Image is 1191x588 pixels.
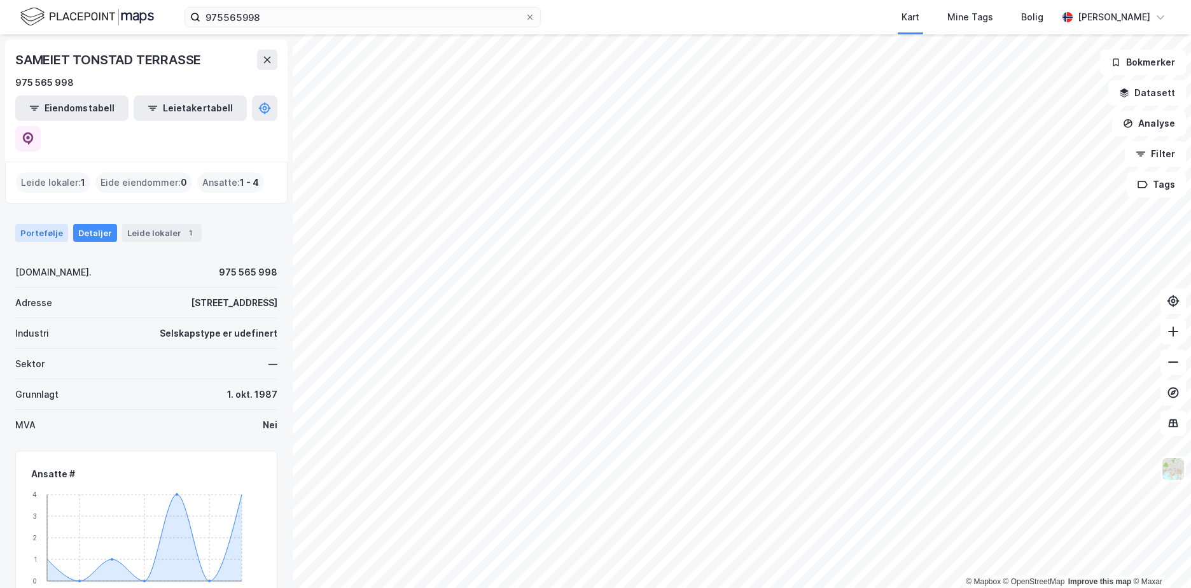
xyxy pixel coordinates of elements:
[34,555,37,563] tspan: 1
[15,265,92,280] div: [DOMAIN_NAME].
[15,50,204,70] div: SAMEIET TONSTAD TERRASSE
[1003,577,1065,586] a: OpenStreetMap
[1127,527,1191,588] iframe: Chat Widget
[32,533,37,541] tspan: 2
[134,95,247,121] button: Leietakertabell
[33,512,37,519] tspan: 3
[1112,111,1186,136] button: Analyse
[15,417,36,433] div: MVA
[160,326,277,341] div: Selskapstype er udefinert
[95,172,192,193] div: Eide eiendommer :
[15,224,68,242] div: Portefølje
[32,577,37,584] tspan: 0
[15,356,45,372] div: Sektor
[1127,527,1191,588] div: Kontrollprogram for chat
[902,10,919,25] div: Kart
[966,577,1001,586] a: Mapbox
[73,224,117,242] div: Detaljer
[122,224,202,242] div: Leide lokaler
[32,490,37,498] tspan: 4
[16,172,90,193] div: Leide lokaler :
[184,227,197,239] div: 1
[15,387,59,402] div: Grunnlagt
[227,387,277,402] div: 1. okt. 1987
[15,95,129,121] button: Eiendomstabell
[15,75,74,90] div: 975 565 998
[191,295,277,311] div: [STREET_ADDRESS]
[268,356,277,372] div: —
[263,417,277,433] div: Nei
[1108,80,1186,106] button: Datasett
[219,265,277,280] div: 975 565 998
[1127,172,1186,197] button: Tags
[1021,10,1043,25] div: Bolig
[1068,577,1131,586] a: Improve this map
[81,175,85,190] span: 1
[200,8,525,27] input: Søk på adresse, matrikkel, gårdeiere, leietakere eller personer
[1078,10,1150,25] div: [PERSON_NAME]
[20,6,154,28] img: logo.f888ab2527a4732fd821a326f86c7f29.svg
[181,175,187,190] span: 0
[947,10,993,25] div: Mine Tags
[1125,141,1186,167] button: Filter
[197,172,264,193] div: Ansatte :
[240,175,259,190] span: 1 - 4
[15,295,52,311] div: Adresse
[1100,50,1186,75] button: Bokmerker
[1161,457,1185,481] img: Z
[15,326,49,341] div: Industri
[31,466,261,482] div: Ansatte #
